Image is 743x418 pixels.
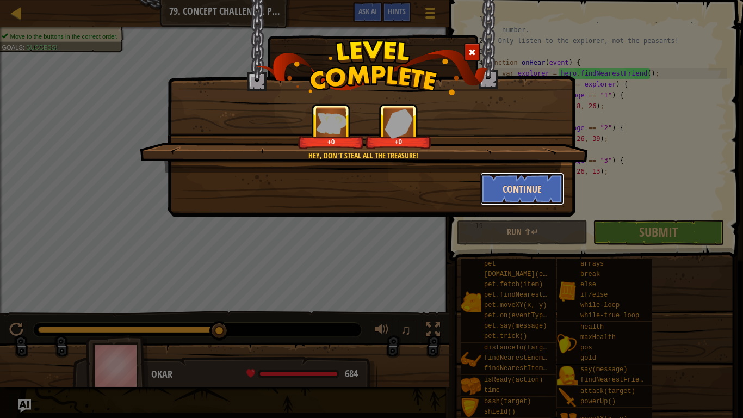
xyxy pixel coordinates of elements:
[316,113,346,134] img: reward_icon_xp.png
[385,108,413,138] img: reward_icon_gems.png
[300,138,362,146] div: +0
[191,150,535,161] div: Hey, don't steal all the treasure!
[368,138,429,146] div: +0
[480,173,565,205] button: Continue
[255,40,488,95] img: level_complete.png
